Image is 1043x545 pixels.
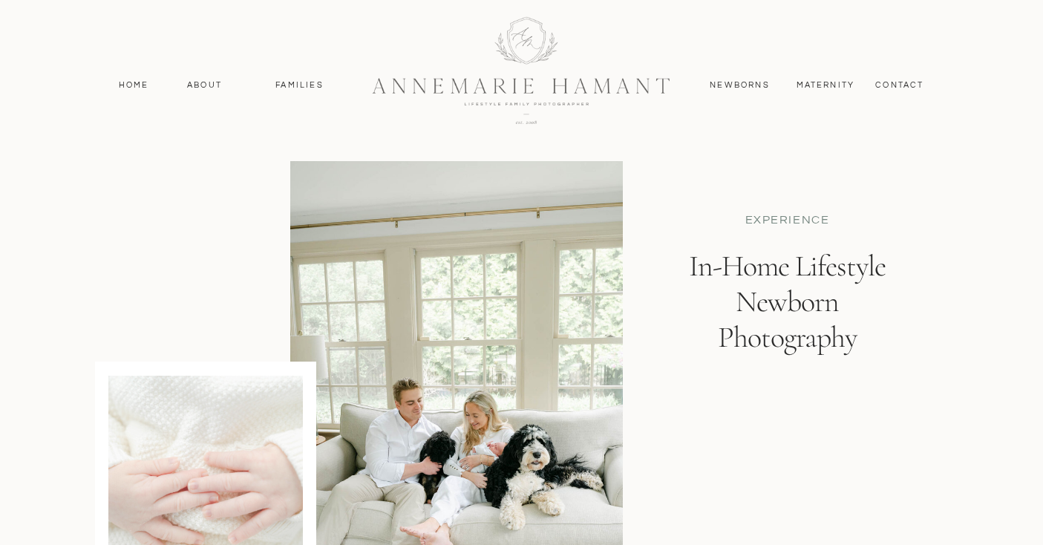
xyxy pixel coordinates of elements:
p: EXPERIENCE [696,212,879,227]
h1: In-Home Lifestyle Newborn Photography [664,248,911,368]
a: MAternity [797,79,854,92]
a: Newborns [704,79,776,92]
a: About [183,79,226,92]
a: contact [868,79,932,92]
a: Families [267,79,333,92]
a: Home [112,79,156,92]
